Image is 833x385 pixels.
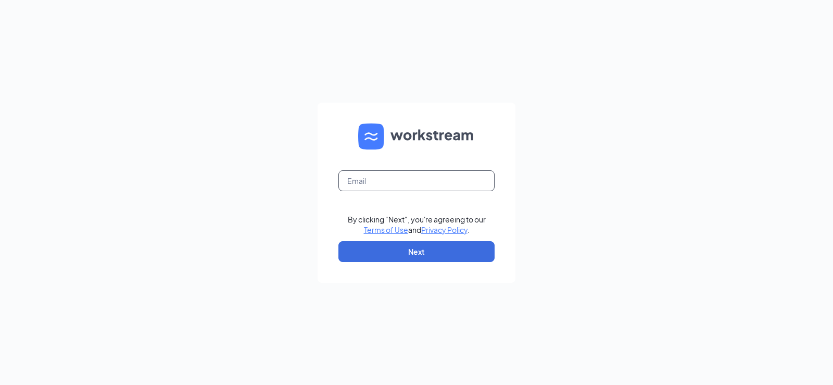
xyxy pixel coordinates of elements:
a: Terms of Use [364,225,408,234]
img: WS logo and Workstream text [358,123,475,150]
a: Privacy Policy [421,225,468,234]
button: Next [338,241,495,262]
div: By clicking "Next", you're agreeing to our and . [348,214,486,235]
input: Email [338,170,495,191]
